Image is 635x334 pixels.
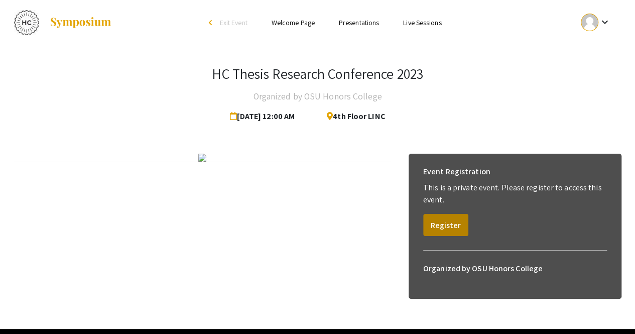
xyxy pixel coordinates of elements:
span: 4th Floor LINC [319,106,386,127]
h4: Organized by OSU Honors College [253,86,382,106]
img: 55508214-216c-4d3b-ba04-01cff30f73e0.jpg [198,154,206,162]
div: arrow_back_ios [209,20,215,26]
span: Exit Event [220,18,247,27]
a: Live Sessions [403,18,441,27]
h6: Event Registration [423,162,490,182]
mat-icon: Expand account dropdown [598,16,610,28]
iframe: Chat [8,289,43,326]
h3: HC Thesis Research Conference 2023 [212,65,423,82]
button: Expand account dropdown [570,11,621,34]
p: This is a private event. Please register to access this event. [423,182,607,206]
a: Presentations [339,18,379,27]
span: [DATE] 12:00 AM [229,106,299,127]
button: Register [423,214,468,236]
a: Welcome Page [272,18,315,27]
img: Symposium by ForagerOne [49,17,112,29]
a: HC Thesis Research Conference 2023 [14,10,112,35]
img: HC Thesis Research Conference 2023 [14,10,39,35]
h6: Organized by OSU Honors College [423,259,607,279]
